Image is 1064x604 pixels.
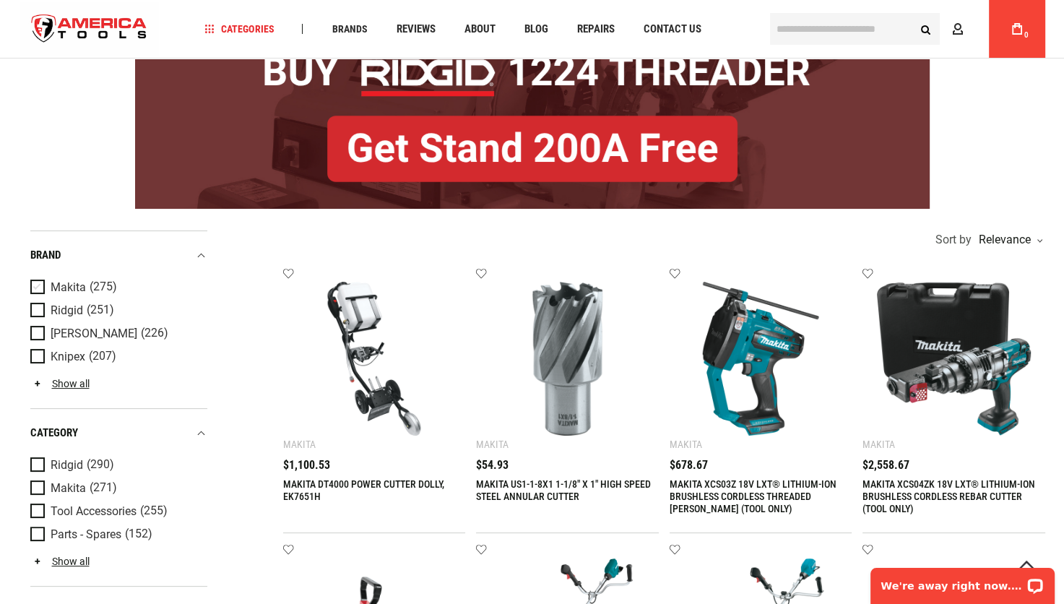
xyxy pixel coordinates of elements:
[325,20,373,39] a: Brands
[283,478,444,502] a: MAKITA DT4000 POWER CUTTER DOLLY, EK7651H
[283,439,316,450] div: Makita
[30,457,204,473] a: Ridgid (290)
[862,478,1035,514] a: MAKITA XCS04ZK 18V LXT® LITHIUM-ION BRUSHLESS CORDLESS REBAR CUTTER (TOOL ONLY)
[862,460,909,471] span: $2,558.67
[464,24,495,35] span: About
[862,439,895,450] div: Makita
[457,20,501,39] a: About
[20,2,160,56] a: store logo
[576,24,614,35] span: Repairs
[476,478,651,502] a: MAKITA US1-1-8X1 1-1/8" X 1" HIGH SPEED STEEL ANNULAR CUTTER
[125,528,152,540] span: (152)
[670,460,708,471] span: $678.67
[30,527,204,543] a: Parts - Spares (152)
[332,24,367,34] span: Brands
[30,326,204,342] a: [PERSON_NAME] (226)
[298,282,451,436] img: MAKITA DT4000 POWER CUTTER DOLLY, EK7651H
[670,478,836,514] a: MAKITA XCS03Z 18V LXT® LITHIUM-ION BRUSHLESS CORDLESS THREADED [PERSON_NAME] (TOOL ONLY)
[524,24,548,35] span: Blog
[198,20,280,39] a: Categories
[912,15,940,43] button: Search
[396,24,435,35] span: Reviews
[490,282,644,436] img: MAKITA US1-1-8X1 1-1/8
[861,558,1064,604] iframe: LiveChat chat widget
[643,24,701,35] span: Contact Us
[684,282,838,436] img: MAKITA XCS03Z 18V LXT® LITHIUM-ION BRUSHLESS CORDLESS THREADED ROD CUTTER (TOOL ONLY)
[935,234,972,246] span: Sort by
[51,459,83,472] span: Ridgid
[51,505,137,518] span: Tool Accessories
[87,459,114,471] span: (290)
[877,282,1031,436] img: MAKITA XCS04ZK 18V LXT® LITHIUM-ION BRUSHLESS CORDLESS REBAR CUTTER (TOOL ONLY)
[135,17,930,209] img: BOGO: Buy RIDGID® 1224 Threader, Get Stand 200A Free!
[20,2,160,56] img: America Tools
[90,281,117,293] span: (275)
[30,556,90,567] a: Show all
[51,350,85,363] span: Knipex
[30,480,204,496] a: Makita (271)
[389,20,441,39] a: Reviews
[51,528,121,541] span: Parts - Spares
[87,304,114,316] span: (251)
[51,281,86,294] span: Makita
[30,504,204,519] a: Tool Accessories (255)
[51,482,86,495] span: Makita
[30,423,207,443] div: category
[51,327,137,340] span: [PERSON_NAME]
[283,460,330,471] span: $1,100.53
[476,460,509,471] span: $54.93
[1024,31,1029,39] span: 0
[476,439,509,450] div: Makita
[30,280,204,295] a: Makita (275)
[140,505,168,517] span: (255)
[30,303,204,319] a: Ridgid (251)
[51,304,83,317] span: Ridgid
[570,20,620,39] a: Repairs
[30,246,207,265] div: Brand
[90,482,117,494] span: (271)
[204,24,274,34] span: Categories
[30,378,90,389] a: Show all
[30,349,204,365] a: Knipex (207)
[670,439,702,450] div: Makita
[636,20,707,39] a: Contact Us
[517,20,554,39] a: Blog
[141,327,168,340] span: (226)
[89,350,116,363] span: (207)
[975,234,1042,246] div: Relevance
